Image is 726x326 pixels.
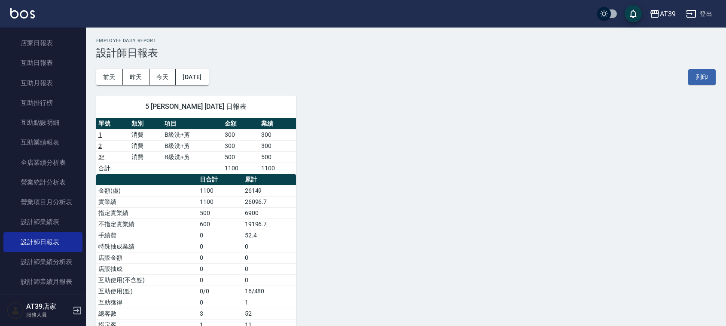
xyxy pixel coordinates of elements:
a: 1 [98,131,102,138]
button: 列印 [688,69,716,85]
td: 0 [198,263,242,274]
td: 52.4 [243,230,296,241]
td: 店販金額 [96,252,198,263]
td: 500 [223,151,259,163]
td: 300 [259,140,296,151]
td: 1 [243,297,296,308]
h3: 設計師日報表 [96,47,716,59]
td: 0 [198,230,242,241]
a: 設計師日報表 [3,232,82,252]
td: 300 [223,140,259,151]
h5: AT39店家 [26,302,70,311]
td: 互助使用(不含點) [96,274,198,286]
td: 1100 [259,163,296,174]
td: 300 [223,129,259,140]
th: 業績 [259,118,296,129]
td: 0 [198,252,242,263]
td: 互助使用(點) [96,286,198,297]
p: 服務人員 [26,311,70,319]
table: a dense table [96,118,296,174]
td: 300 [259,129,296,140]
td: 0 [243,241,296,252]
td: 0 [198,274,242,286]
a: 互助日報表 [3,53,82,73]
h2: Employee Daily Report [96,38,716,43]
button: save [625,5,642,22]
td: 特殊抽成業績 [96,241,198,252]
a: 互助排行榜 [3,93,82,113]
td: 0 [198,241,242,252]
td: 總客數 [96,308,198,319]
td: 0 [243,263,296,274]
td: 0 [243,252,296,263]
th: 金額 [223,118,259,129]
td: 0/0 [198,286,242,297]
td: 1100 [223,163,259,174]
button: 今天 [149,69,176,85]
img: Logo [10,8,35,18]
td: 500 [259,151,296,163]
a: 互助點數明細 [3,113,82,132]
td: 19196.7 [243,218,296,230]
th: 類別 [129,118,162,129]
span: 5 [PERSON_NAME] [DATE] 日報表 [107,102,286,111]
td: 互助獲得 [96,297,198,308]
td: 合計 [96,163,129,174]
td: 1100 [198,185,242,196]
img: Person [7,302,24,319]
a: 設計師業績月報表 [3,272,82,292]
td: 0 [243,274,296,286]
th: 單號 [96,118,129,129]
a: 設計師抽成報表 [3,292,82,311]
td: 0 [198,297,242,308]
td: 手續費 [96,230,198,241]
td: 600 [198,218,242,230]
a: 設計師業績分析表 [3,252,82,272]
td: 消費 [129,129,162,140]
td: 500 [198,207,242,218]
td: 52 [243,308,296,319]
button: 昨天 [123,69,149,85]
td: 26149 [243,185,296,196]
a: 互助業績報表 [3,132,82,152]
td: 3 [198,308,242,319]
td: 實業績 [96,196,198,207]
td: B級洗+剪 [162,129,223,140]
td: 6900 [243,207,296,218]
div: AT39 [660,9,676,19]
td: 消費 [129,151,162,163]
a: 互助月報表 [3,73,82,93]
button: 前天 [96,69,123,85]
button: [DATE] [176,69,208,85]
td: 16/480 [243,286,296,297]
td: 26096.7 [243,196,296,207]
td: 消費 [129,140,162,151]
a: 全店業績分析表 [3,153,82,172]
a: 營業項目月分析表 [3,192,82,212]
td: B級洗+剪 [162,140,223,151]
td: 1100 [198,196,242,207]
a: 店家日報表 [3,33,82,53]
button: 登出 [683,6,716,22]
th: 累計 [243,174,296,185]
td: 指定實業績 [96,207,198,218]
th: 項目 [162,118,223,129]
td: 不指定實業績 [96,218,198,230]
button: AT39 [646,5,679,23]
td: 店販抽成 [96,263,198,274]
td: B級洗+剪 [162,151,223,163]
a: 營業統計分析表 [3,172,82,192]
a: 設計師業績表 [3,212,82,232]
a: 2 [98,142,102,149]
td: 金額(虛) [96,185,198,196]
th: 日合計 [198,174,242,185]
